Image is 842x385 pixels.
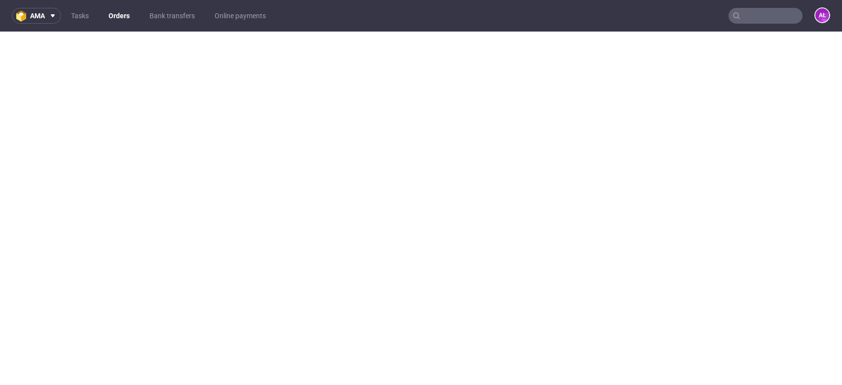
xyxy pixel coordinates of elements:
[12,8,61,24] button: ama
[144,8,201,24] a: Bank transfers
[16,10,30,22] img: logo
[65,8,95,24] a: Tasks
[815,8,829,22] figcaption: AŁ
[30,12,45,19] span: ama
[209,8,272,24] a: Online payments
[103,8,136,24] a: Orders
